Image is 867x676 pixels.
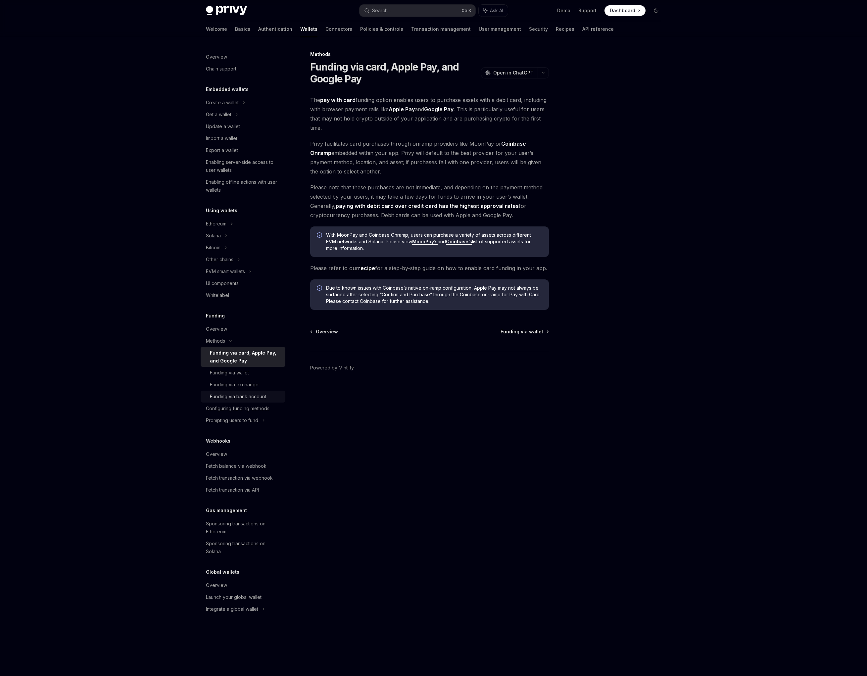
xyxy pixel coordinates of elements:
a: Connectors [325,21,352,37]
h5: Gas management [206,507,247,514]
button: Ask AI [479,5,508,17]
strong: Google Pay [424,106,454,113]
h1: Funding via card, Apple Pay, and Google Pay [310,61,478,85]
div: Whitelabel [206,291,229,299]
a: Welcome [206,21,227,37]
h5: Global wallets [206,568,239,576]
div: Funding via exchange [210,381,259,389]
a: Authentication [258,21,292,37]
span: The funding option enables users to purchase assets with a debit card, including with browser pay... [310,95,549,132]
a: Configuring funding methods [201,403,285,414]
div: Solana [206,232,221,240]
span: Dashboard [610,7,635,14]
div: Ethereum [206,220,226,228]
div: Export a wallet [206,146,238,154]
a: Update a wallet [201,121,285,132]
a: Launch your global wallet [201,591,285,603]
span: Open in ChatGPT [493,70,534,76]
div: Create a wallet [206,99,239,107]
a: Basics [235,21,250,37]
span: Overview [316,328,338,335]
div: EVM smart wallets [206,267,245,275]
div: Get a wallet [206,111,231,119]
strong: Apple Pay [389,106,415,113]
a: Fetch transaction via API [201,484,285,496]
a: Overview [311,328,338,335]
a: Funding via exchange [201,379,285,391]
a: Policies & controls [360,21,403,37]
a: Fetch transaction via webhook [201,472,285,484]
span: Due to known issues with Coinbase’s native on-ramp configuration, Apple Pay may not always be sur... [326,285,542,305]
a: UI components [201,277,285,289]
span: With MoonPay and Coinbase Onramp, users can purchase a variety of assets across different EVM net... [326,232,542,252]
a: Funding via card, Apple Pay, and Google Pay [201,347,285,367]
a: recipe [358,265,375,272]
svg: Info [317,285,323,292]
div: Funding via card, Apple Pay, and Google Pay [210,349,281,365]
div: Overview [206,581,227,589]
div: Prompting users to fund [206,416,258,424]
span: Ctrl K [461,8,471,13]
div: Overview [206,450,227,458]
div: Launch your global wallet [206,593,262,601]
a: Security [529,21,548,37]
a: Import a wallet [201,132,285,144]
a: Overview [201,51,285,63]
div: Fetch transaction via API [206,486,259,494]
a: Sponsoring transactions on Ethereum [201,518,285,538]
a: Recipes [556,21,574,37]
a: Fetch balance via webhook [201,460,285,472]
strong: pay with card [320,97,356,103]
a: API reference [582,21,614,37]
div: Methods [206,337,225,345]
div: Sponsoring transactions on Solana [206,540,281,555]
h5: Using wallets [206,207,237,215]
a: Overview [201,579,285,591]
a: Enabling offline actions with user wallets [201,176,285,196]
div: Fetch balance via webhook [206,462,266,470]
a: Overview [201,448,285,460]
a: Funding via wallet [501,328,548,335]
div: Other chains [206,256,233,264]
h5: Embedded wallets [206,85,249,93]
a: Overview [201,323,285,335]
a: Whitelabel [201,289,285,301]
span: Privy facilitates card purchases through onramp providers like MoonPay or embedded within your ap... [310,139,549,176]
div: Fetch transaction via webhook [206,474,273,482]
a: Transaction management [411,21,471,37]
div: UI components [206,279,239,287]
img: dark logo [206,6,247,15]
div: Funding via wallet [210,369,249,377]
a: Funding via wallet [201,367,285,379]
a: Chain support [201,63,285,75]
div: Overview [206,53,227,61]
a: Dashboard [604,5,646,16]
div: Search... [372,7,391,15]
button: Open in ChatGPT [481,67,538,78]
div: Enabling server-side access to user wallets [206,158,281,174]
div: Funding via bank account [210,393,266,401]
div: Enabling offline actions with user wallets [206,178,281,194]
div: Overview [206,325,227,333]
a: Powered by Mintlify [310,364,354,371]
h5: Funding [206,312,225,320]
a: Coinbase’s [446,239,472,245]
strong: paying with debit card over credit card has the highest approval rates [336,203,519,209]
a: User management [479,21,521,37]
a: Funding via bank account [201,391,285,403]
button: Search...CtrlK [360,5,475,17]
svg: Info [317,232,323,239]
div: Chain support [206,65,236,73]
span: Please refer to our for a step-by-step guide on how to enable card funding in your app. [310,264,549,273]
a: Wallets [300,21,317,37]
a: Export a wallet [201,144,285,156]
div: Methods [310,51,549,58]
span: Please note that these purchases are not immediate, and depending on the payment method selected ... [310,183,549,220]
h5: Webhooks [206,437,230,445]
div: Integrate a global wallet [206,605,258,613]
a: Sponsoring transactions on Solana [201,538,285,557]
a: Enabling server-side access to user wallets [201,156,285,176]
button: Toggle dark mode [651,5,661,16]
div: Configuring funding methods [206,405,269,412]
span: Ask AI [490,7,503,14]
